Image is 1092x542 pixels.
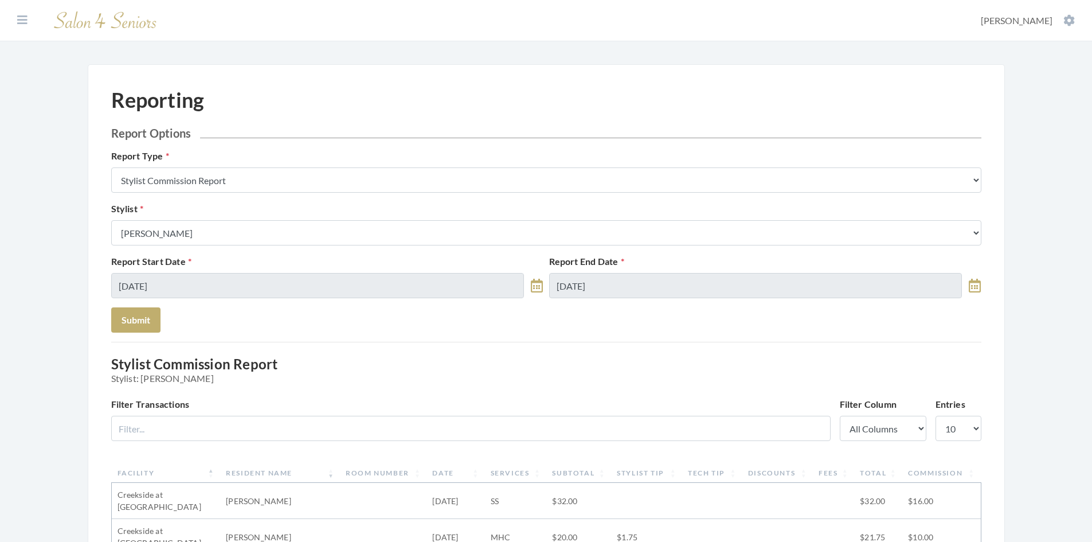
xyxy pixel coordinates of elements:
[485,483,547,519] td: SS
[111,202,144,216] label: Stylist
[546,463,611,483] th: Subtotal: activate to sort column ascending
[111,126,981,140] h2: Report Options
[531,273,543,298] a: toggle
[854,463,902,483] th: Total: activate to sort column ascending
[112,463,221,483] th: Facility: activate to sort column descending
[546,483,611,519] td: $32.00
[48,7,163,34] img: Salon 4 Seniors
[936,397,965,411] label: Entries
[840,397,897,411] label: Filter Column
[981,15,1052,26] span: [PERSON_NAME]
[111,307,161,333] button: Submit
[611,463,682,483] th: Stylist Tip: activate to sort column ascending
[220,463,340,483] th: Resident Name: activate to sort column ascending
[549,255,624,268] label: Report End Date
[111,356,981,384] h3: Stylist Commission Report
[549,273,962,298] input: Select Date
[111,397,190,411] label: Filter Transactions
[111,88,205,112] h1: Reporting
[426,483,484,519] td: [DATE]
[220,483,340,519] td: [PERSON_NAME]
[485,463,547,483] th: Services: activate to sort column ascending
[111,373,981,384] span: Stylist: [PERSON_NAME]
[682,463,742,483] th: Tech Tip: activate to sort column ascending
[969,273,981,298] a: toggle
[111,416,831,441] input: Filter...
[111,273,525,298] input: Select Date
[426,463,484,483] th: Date: activate to sort column ascending
[902,483,980,519] td: $16.00
[902,463,980,483] th: Commission: activate to sort column ascending
[977,14,1078,27] button: [PERSON_NAME]
[111,255,192,268] label: Report Start Date
[813,463,854,483] th: Fees: activate to sort column ascending
[742,463,813,483] th: Discounts: activate to sort column ascending
[340,463,426,483] th: Room Number: activate to sort column ascending
[854,483,902,519] td: $32.00
[112,483,221,519] td: Creekside at [GEOGRAPHIC_DATA]
[111,149,169,163] label: Report Type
